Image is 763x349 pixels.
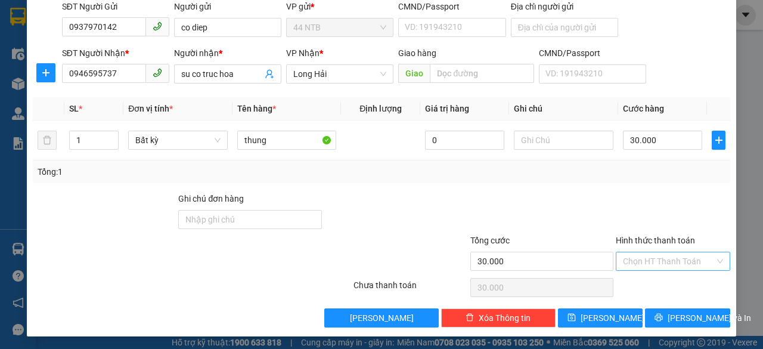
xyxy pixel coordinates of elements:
span: Bất kỳ [135,131,221,149]
span: Giao [398,64,430,83]
label: Ghi chú đơn hàng [178,194,244,203]
input: Ghi Chú [514,131,613,150]
span: plus [712,135,725,145]
th: Ghi chú [509,97,618,121]
span: user-add [265,69,274,79]
span: phone [153,21,162,31]
span: plus [37,68,55,78]
li: VP Bình Giã [82,51,159,64]
span: Tổng cước [470,236,510,245]
button: [PERSON_NAME] [324,308,439,328]
button: printer[PERSON_NAME] và In [645,308,730,328]
input: Dọc đường [430,64,534,83]
div: Tổng: 1 [38,165,296,178]
button: delete [38,131,57,150]
img: logo.jpg [6,6,48,48]
span: printer [655,313,663,323]
span: Giá trị hàng [425,104,469,113]
input: Địa chỉ của người gửi [511,18,618,37]
input: VD: Bàn, Ghế [237,131,337,150]
span: phone [153,68,162,78]
div: Người nhận [174,47,281,60]
span: environment [82,66,91,75]
span: [PERSON_NAME] [581,311,644,325]
span: Tên hàng [237,104,276,113]
span: Xóa Thông tin [479,311,531,325]
span: SL [69,104,79,113]
button: plus [36,63,55,82]
li: Hoa Mai [6,6,173,29]
label: Hình thức thanh toán [616,236,695,245]
span: Giao hàng [398,48,436,58]
b: 154/1 Bình Giã, P 8 [82,66,157,88]
span: Định lượng [359,104,402,113]
div: SĐT Người Nhận [62,47,169,60]
span: [PERSON_NAME] [350,311,414,325]
span: 44 NTB [293,18,386,36]
span: VP Nhận [286,48,320,58]
div: CMND/Passport [539,47,646,60]
div: Chưa thanh toán [352,279,469,299]
button: save[PERSON_NAME] [558,308,643,328]
button: plus [712,131,725,150]
span: environment [6,66,14,75]
input: Ghi chú đơn hàng [178,210,322,229]
input: 0 [425,131,504,150]
span: Long Hải [293,65,386,83]
button: deleteXóa Thông tin [441,308,556,328]
span: save [567,313,576,323]
span: delete [466,313,474,323]
span: Đơn vị tính [128,104,173,113]
span: Cước hàng [623,104,664,113]
li: VP 44 NTB [6,51,82,64]
span: [PERSON_NAME] và In [668,311,751,325]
